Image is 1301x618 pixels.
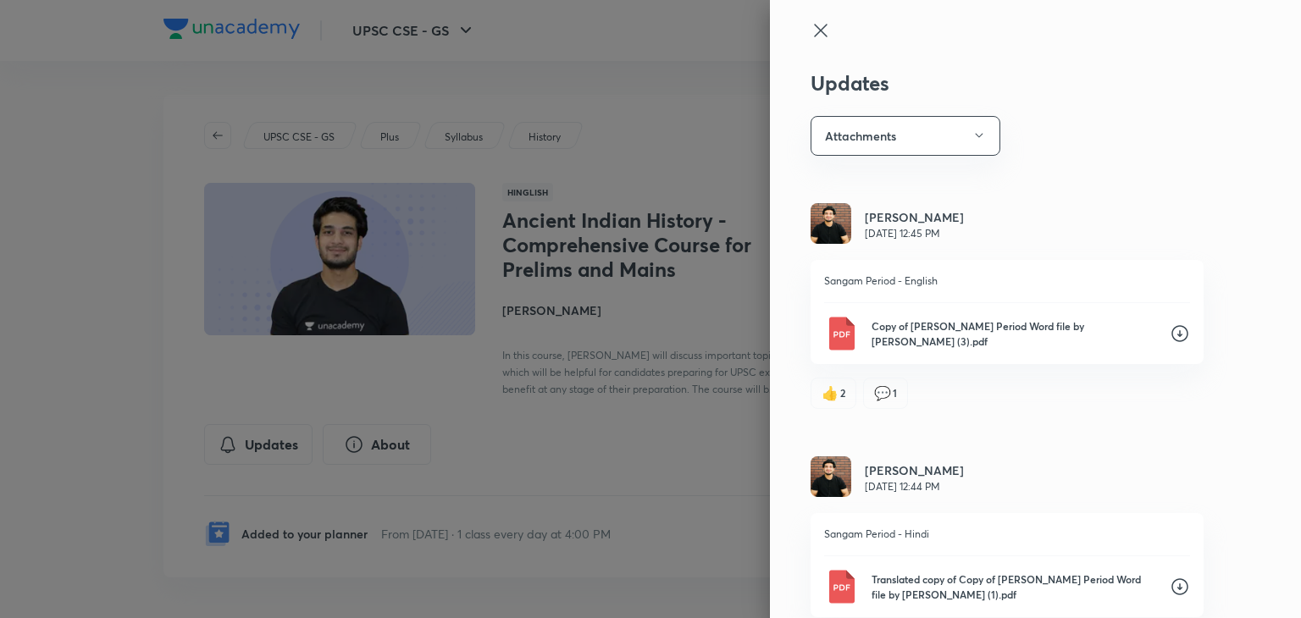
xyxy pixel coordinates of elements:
[811,456,851,497] img: Avatar
[824,570,858,604] img: Pdf
[865,479,964,494] p: [DATE] 12:44 PM
[811,203,851,244] img: Avatar
[824,527,1190,542] p: Sangam Period - Hindi
[824,273,1190,289] p: Sangam Period - English
[874,385,891,400] span: comment
[865,208,964,226] h6: [PERSON_NAME]
[872,318,1156,349] p: Copy of [PERSON_NAME] Period Word file by [PERSON_NAME] (3).pdf
[865,461,964,479] h6: [PERSON_NAME]
[822,385,839,400] span: like
[811,71,1204,96] h3: Updates
[811,116,1000,156] button: Attachments
[865,226,964,241] p: [DATE] 12:45 PM
[824,317,858,350] img: Pdf
[872,571,1156,602] p: Translated copy of Copy of [PERSON_NAME] Period Word file by [PERSON_NAME] (1).pdf
[840,385,845,400] span: 2
[893,385,897,400] span: 1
